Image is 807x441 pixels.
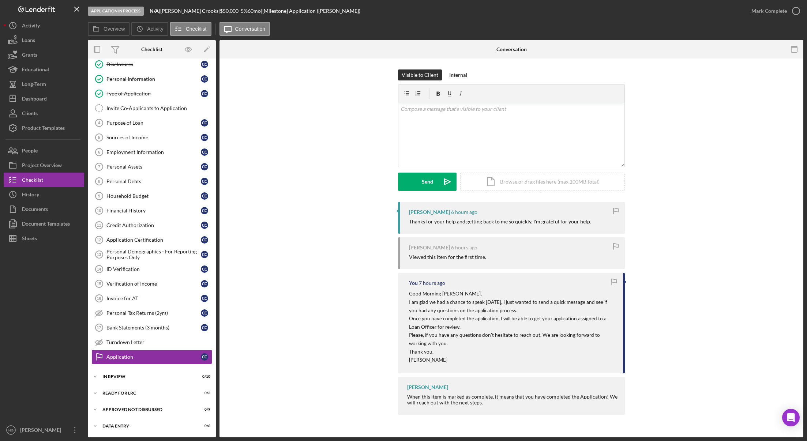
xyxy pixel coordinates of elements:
div: Application Certification [106,237,201,243]
div: Personal Assets [106,164,201,170]
a: 5Sources of IncomeCC [91,130,212,145]
span: Thank you, [409,349,433,355]
button: Activity [131,22,168,36]
div: Viewed this item for the first time. [409,254,486,260]
div: Sheets [22,231,37,248]
div: Household Budget [106,193,201,199]
a: Project Overview [4,158,84,173]
div: Project Overview [22,158,62,174]
div: Type of Application [106,91,201,97]
button: History [4,187,84,202]
div: When this item is marked as complete, it means that you have completed the Application! We will r... [407,394,618,406]
div: Internal [449,69,467,80]
a: Invite Co-Applicants to Application [91,101,212,116]
b: N/A [150,8,159,14]
tspan: 8 [98,179,100,184]
tspan: 16 [97,296,101,301]
div: Visible to Client [402,69,438,80]
div: History [22,187,39,204]
button: Documents [4,202,84,216]
div: You [409,280,418,286]
tspan: 14 [97,267,101,271]
button: Sheets [4,231,84,246]
button: Document Templates [4,216,84,231]
button: Checklist [170,22,211,36]
div: Dashboard [22,91,47,108]
div: In Review [102,374,192,379]
div: Bank Statements (3 months) [106,325,201,331]
button: Mark Complete [744,4,803,18]
tspan: 12 [97,238,101,242]
span: Please, if you have any questions don't hesitate to reach out. We are looking forward to working ... [409,332,601,346]
div: Data Entry [102,424,192,428]
div: Invite Co-Applicants to Application [106,105,212,111]
label: Checklist [186,26,207,32]
div: 0 / 10 [197,374,210,379]
div: C C [201,222,208,229]
button: Clients [4,106,84,121]
span: I am glad we had a chance to speak [DATE], I just wanted to send a quick message and see if you h... [409,299,608,313]
label: Activity [147,26,163,32]
a: Loans [4,33,84,48]
tspan: 15 [97,282,101,286]
div: C C [201,207,208,214]
button: Educational [4,62,84,77]
a: 6Employment InformationCC [91,145,212,159]
time: 2025-09-17 19:05 [451,209,477,215]
div: Activity [22,18,40,35]
div: C C [201,192,208,200]
a: Turndown Letter [91,335,212,350]
a: 9Household BudgetCC [91,189,212,203]
a: 12Application CertificationCC [91,233,212,247]
div: Long-Term [22,77,46,93]
div: ID Verification [106,266,201,272]
div: Approved Not Disbursed [102,407,192,412]
div: Send [422,173,433,191]
tspan: 17 [97,325,101,330]
tspan: 6 [98,150,100,154]
a: 14ID VerificationCC [91,262,212,276]
a: DisclosuresCC [91,57,212,72]
a: 4Purpose of LoanCC [91,116,212,130]
a: 15Verification of IncomeCC [91,276,212,291]
button: Long-Term [4,77,84,91]
div: C C [201,309,208,317]
div: C C [201,148,208,156]
a: People [4,143,84,158]
div: Personal Debts [106,178,201,184]
button: Send [398,173,457,191]
div: [PERSON_NAME] Crooks | [160,8,220,14]
span: Once you have completed the application, I will be able to get your application assigned to a Loa... [409,316,608,330]
div: Mark Complete [751,4,787,18]
button: Grants [4,48,84,62]
div: Purpose of Loan [106,120,201,126]
div: Invoice for AT [106,295,201,301]
div: 5 % [241,8,248,14]
div: 60 mo [248,8,261,14]
a: Activity [4,18,84,33]
tspan: 4 [98,121,101,125]
button: Internal [446,69,471,80]
button: Overview [88,22,130,36]
div: | [Milestone] Application ([PERSON_NAME]) [261,8,360,14]
div: C C [201,280,208,287]
div: Verification of Income [106,281,201,287]
div: 0 / 6 [197,424,210,428]
div: Conversation [496,46,527,52]
span: Good Morning [PERSON_NAME], [409,291,482,297]
a: 10Financial HistoryCC [91,203,212,218]
div: C C [201,236,208,244]
div: C C [201,90,208,97]
a: ApplicationCC [91,350,212,364]
a: 13Personal Demographics - For Reporting Purposes OnlyCC [91,247,212,262]
a: Dashboard [4,91,84,106]
time: 2025-09-17 17:40 [419,280,445,286]
div: Checklist [141,46,162,52]
div: [PERSON_NAME] [409,245,450,250]
div: Application In Process [88,7,144,16]
a: 7Personal AssetsCC [91,159,212,174]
